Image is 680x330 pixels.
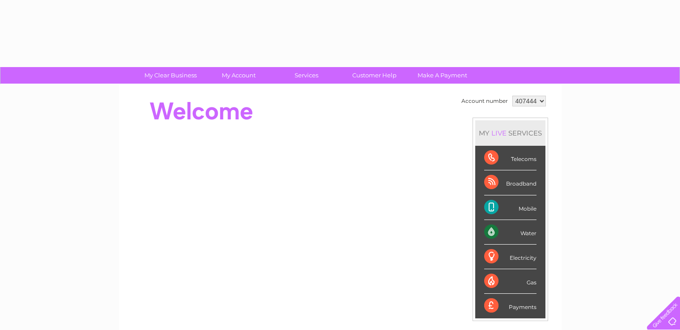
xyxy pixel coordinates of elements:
[484,294,536,318] div: Payments
[490,129,508,137] div: LIVE
[475,120,545,146] div: MY SERVICES
[484,195,536,220] div: Mobile
[484,269,536,294] div: Gas
[134,67,207,84] a: My Clear Business
[202,67,275,84] a: My Account
[484,245,536,269] div: Electricity
[338,67,411,84] a: Customer Help
[484,170,536,195] div: Broadband
[405,67,479,84] a: Make A Payment
[270,67,343,84] a: Services
[484,220,536,245] div: Water
[459,93,510,109] td: Account number
[484,146,536,170] div: Telecoms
